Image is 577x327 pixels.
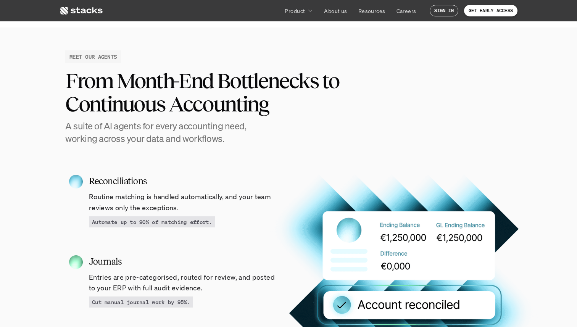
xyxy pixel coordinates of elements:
[319,4,351,18] a: About us
[324,7,347,15] p: About us
[92,298,190,306] p: Cut manual journal work by 95%.
[358,7,385,15] p: Resources
[392,4,421,18] a: Careers
[464,5,517,16] a: GET EARLY ACCESS
[69,53,117,61] h2: MEET OUR AGENTS
[285,7,305,15] p: Product
[89,272,281,294] p: Entries are pre-categorised, routed for review, and posted to your ERP with full audit evidence.
[89,191,281,213] p: Routine matching is handled automatically, and your team reviews only the exceptions.
[354,4,390,18] a: Resources
[89,255,121,269] span: Journals
[469,8,513,13] p: GET EARLY ACCESS
[430,5,458,16] a: SIGN IN
[396,7,416,15] p: Careers
[92,218,212,226] p: Automate up to 90% of matching effort.
[89,174,147,188] span: Reconciliations
[65,69,386,116] h2: From Month-End Bottlenecks to Continuous Accounting
[434,8,454,13] p: SIGN IN
[65,120,264,145] h4: A suite of AI agents for every accounting need, working across your data and workflows.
